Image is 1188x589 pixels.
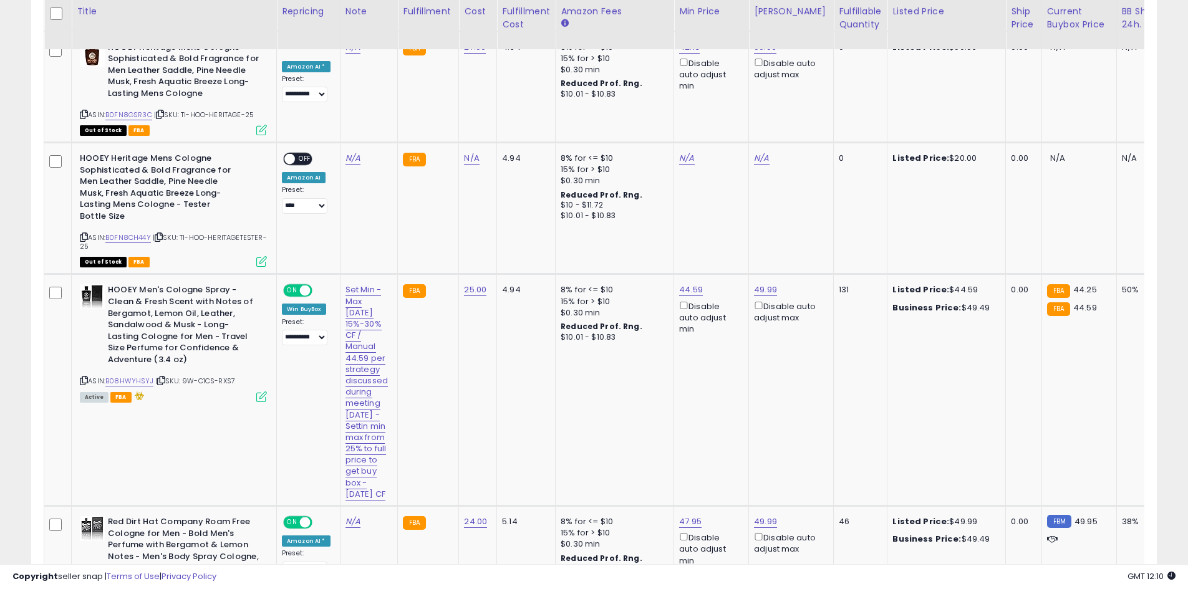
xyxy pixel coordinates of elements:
[105,110,152,120] a: B0FN8GSR3C
[12,571,216,583] div: seller snap | |
[282,304,326,315] div: Win BuyBox
[105,376,153,386] a: B08HWYHSYJ
[110,392,132,403] span: FBA
[892,284,949,295] b: Listed Price:
[345,152,360,165] a: N/A
[561,64,664,75] div: $0.30 min
[679,56,739,92] div: Disable auto adjust min
[502,153,546,164] div: 4.94
[403,153,426,166] small: FBA
[80,153,231,225] b: HOOEY Heritage Mens Cologne Sophisticated & Bold Fragrance for Men Leather Saddle, Pine Needle Mu...
[108,284,259,368] b: HOOEY Men's Cologne Spray - Clean & Fresh Scent with Notes of Bergamot, Lemon Oil, Leather, Sanda...
[561,516,664,527] div: 8% for <= $10
[1073,284,1097,295] span: 44.25
[80,42,267,134] div: ASIN:
[561,321,642,332] b: Reduced Prof. Rng.
[80,284,105,309] img: 41lwEGmnPgL._SL40_.jpg
[679,530,739,567] div: Disable auto adjust min
[77,5,271,18] div: Title
[345,515,360,528] a: N/A
[561,332,664,343] div: $10.01 - $10.83
[561,211,664,221] div: $10.01 - $10.83
[561,175,664,186] div: $0.30 min
[345,284,388,500] a: Set Min - Max [DATE] 15%-30% CF / Manual 44.59 per strategy discussed during meeting [DATE] - Set...
[80,284,267,401] div: ASIN:
[128,257,150,267] span: FBA
[502,284,546,295] div: 4.94
[464,5,491,18] div: Cost
[1047,302,1070,316] small: FBA
[282,5,335,18] div: Repricing
[1050,41,1065,53] span: N/A
[1011,516,1031,527] div: 0.00
[892,533,961,545] b: Business Price:
[892,284,996,295] div: $44.59
[128,125,150,136] span: FBA
[464,515,487,528] a: 24.00
[284,517,300,528] span: ON
[80,257,127,267] span: All listings that are currently out of stock and unavailable for purchase on Amazon
[1011,153,1031,164] div: 0.00
[679,152,694,165] a: N/A
[679,299,739,335] div: Disable auto adjust min
[282,318,331,346] div: Preset:
[12,570,58,582] strong: Copyright
[282,75,331,103] div: Preset:
[839,5,882,31] div: Fulfillable Quantity
[80,153,267,266] div: ASIN:
[892,534,996,545] div: $49.49
[561,5,669,18] div: Amazon Fees
[679,5,743,18] div: Min Price
[561,153,664,164] div: 8% for <= $10
[561,78,642,89] b: Reduced Prof. Rng.
[132,391,145,400] i: hazardous material
[754,284,777,296] a: 49.99
[754,56,824,80] div: Disable auto adjust max
[1122,284,1163,295] div: 50%
[561,539,664,550] div: $0.30 min
[1122,5,1167,31] div: BB Share 24h.
[561,200,664,211] div: $10 - $11.72
[80,125,127,136] span: All listings that are currently out of stock and unavailable for purchase on Amazon
[1047,5,1111,31] div: Current Buybox Price
[502,516,546,527] div: 5.14
[561,53,664,64] div: 15% for > $10
[1050,152,1065,164] span: N/A
[284,285,300,296] span: ON
[892,515,949,527] b: Listed Price:
[155,376,235,386] span: | SKU: 9W-C1CS-RXS7
[561,284,664,295] div: 8% for <= $10
[282,61,331,72] div: Amazon AI *
[1122,516,1163,527] div: 38%
[80,516,105,541] img: 51UjYcP9KSL._SL40_.jpg
[162,570,216,582] a: Privacy Policy
[892,41,949,53] b: Listed Price:
[345,5,392,18] div: Note
[154,110,254,120] span: | SKU: TI-HOO-HERITAGE-25
[892,516,996,527] div: $49.99
[892,152,949,164] b: Listed Price:
[679,284,703,296] a: 44.59
[754,515,777,528] a: 49.99
[282,535,331,547] div: Amazon AI *
[561,89,664,100] div: $10.01 - $10.83
[839,516,877,527] div: 46
[1011,5,1036,31] div: Ship Price
[561,18,568,29] small: Amazon Fees.
[1075,515,1098,527] span: 49.95
[403,516,426,530] small: FBA
[1073,302,1097,314] span: 44.59
[282,172,326,183] div: Amazon AI
[311,285,331,296] span: OFF
[1128,570,1176,582] span: 2025-10-8 12:10 GMT
[403,5,453,18] div: Fulfillment
[561,164,664,175] div: 15% for > $10
[282,186,331,214] div: Preset:
[561,527,664,539] div: 15% for > $10
[754,299,824,323] div: Disable auto adjust max
[1122,153,1163,164] div: N/A
[679,515,702,528] a: 47.95
[1047,515,1071,528] small: FBM
[561,307,664,318] div: $0.30 min
[1011,284,1031,295] div: 0.00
